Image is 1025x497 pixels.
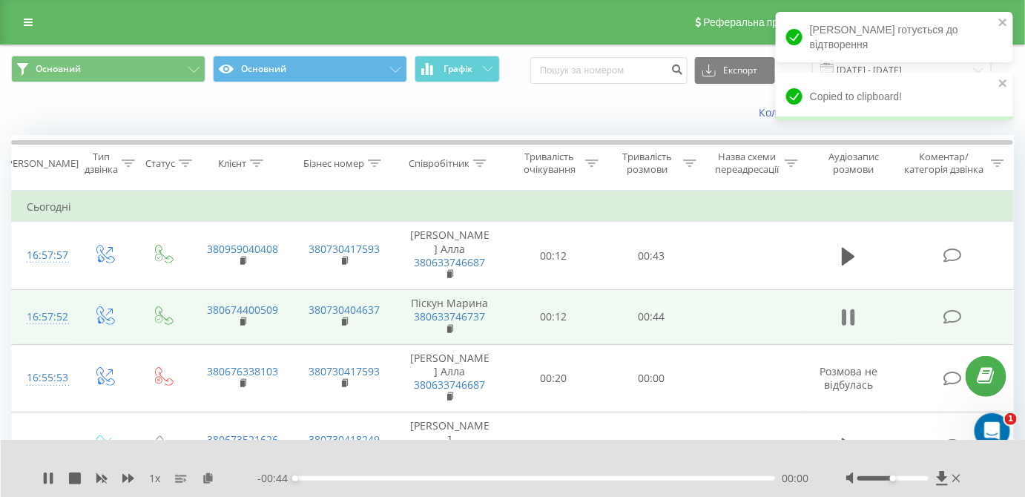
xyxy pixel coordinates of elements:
[530,57,688,84] input: Пошук за номером
[309,303,380,317] a: 380730404637
[776,12,1013,62] div: [PERSON_NAME] готується до відтворення
[815,151,892,176] div: Аудіозапис розмови
[27,363,59,392] div: 16:55:53
[504,412,602,481] td: 00:15
[309,432,380,447] a: 380730418249
[1005,413,1017,425] span: 1
[292,475,298,481] div: Accessibility label
[85,151,118,176] div: Тип дзвінка
[414,378,485,392] a: 380633746687
[11,56,205,82] button: Основний
[414,309,485,323] a: 380633746737
[602,412,700,481] td: 02:05
[504,290,602,345] td: 00:12
[207,303,278,317] a: 380674400509
[504,344,602,412] td: 00:20
[713,151,781,176] div: Назва схеми переадресації
[602,344,700,412] td: 00:00
[998,16,1009,30] button: close
[776,73,1013,120] div: Copied to clipboard!
[759,105,1014,119] a: Коли дані можуть відрізнятися вiд інших систем
[695,57,775,84] button: Експорт
[303,157,364,170] div: Бізнес номер
[145,157,175,170] div: Статус
[409,157,469,170] div: Співробітник
[395,344,504,412] td: [PERSON_NAME] Алла
[309,364,380,378] a: 380730417593
[444,64,472,74] span: Графік
[257,471,295,486] span: - 00:44
[900,151,987,176] div: Коментар/категорія дзвінка
[207,432,278,447] a: 380673521626
[27,241,59,270] div: 16:57:57
[782,471,809,486] span: 00:00
[890,475,896,481] div: Accessibility label
[602,290,700,345] td: 00:44
[395,222,504,290] td: [PERSON_NAME] Алла
[4,157,79,170] div: [PERSON_NAME]
[602,222,700,290] td: 00:43
[820,364,877,392] span: Розмова не відбулась
[504,222,602,290] td: 00:12
[218,157,246,170] div: Клієнт
[149,471,160,486] span: 1 x
[975,413,1010,449] iframe: Intercom live chat
[207,364,278,378] a: 380676338103
[27,432,59,461] div: 16:47:31
[27,303,59,332] div: 16:57:52
[998,77,1009,91] button: close
[213,56,407,82] button: Основний
[518,151,581,176] div: Тривалість очікування
[12,192,1014,222] td: Сьогодні
[36,63,81,75] span: Основний
[704,16,813,28] span: Реферальна програма
[395,412,504,481] td: [PERSON_NAME]
[207,242,278,256] a: 380959040408
[616,151,679,176] div: Тривалість розмови
[414,255,485,269] a: 380633746687
[415,56,500,82] button: Графік
[309,242,380,256] a: 380730417593
[395,290,504,345] td: Піскун Марина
